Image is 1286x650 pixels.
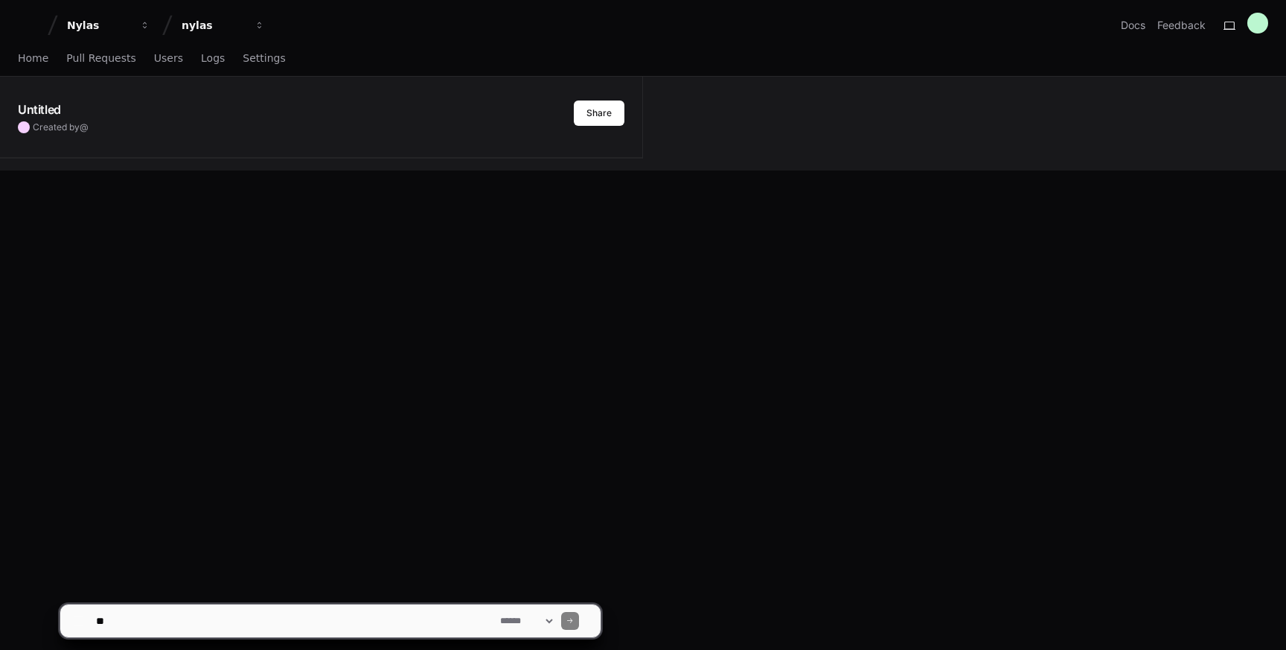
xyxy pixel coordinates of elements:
div: nylas [182,18,246,33]
a: Home [18,42,48,76]
button: Nylas [61,12,156,39]
div: Nylas [67,18,131,33]
a: Settings [243,42,285,76]
button: nylas [176,12,271,39]
a: Docs [1121,18,1145,33]
span: Pull Requests [66,54,135,63]
span: Home [18,54,48,63]
span: Created by [33,121,89,133]
span: Settings [243,54,285,63]
span: @ [80,121,89,133]
a: Pull Requests [66,42,135,76]
span: Logs [201,54,225,63]
h1: Untitled [18,101,61,118]
span: Users [154,54,183,63]
button: Feedback [1157,18,1206,33]
a: Logs [201,42,225,76]
button: Share [574,101,624,126]
a: Users [154,42,183,76]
